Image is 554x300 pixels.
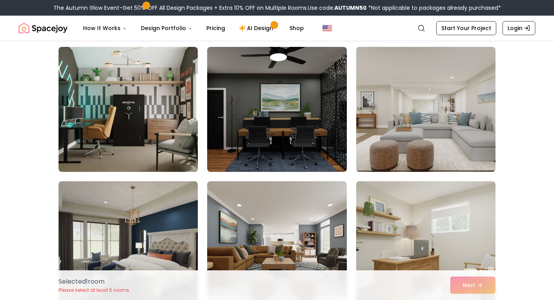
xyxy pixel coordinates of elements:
[436,21,496,35] a: Start Your Project
[367,4,501,12] span: *Not applicable to packages already purchased*
[200,20,231,36] a: Pricing
[503,21,535,35] a: Login
[353,44,499,175] img: Room room-21
[233,20,282,36] a: AI Design
[59,277,129,286] p: Selected 1 room
[283,20,310,36] a: Shop
[19,20,67,36] img: Spacejoy Logo
[19,20,67,36] a: Spacejoy
[53,4,501,12] div: The Autumn Glow Event-Get 50% OFF All Design Packages + Extra 10% OFF on Multiple Rooms.
[59,47,198,172] img: Room room-19
[19,16,535,41] nav: Global
[59,287,129,293] p: Please select at least 5 rooms
[77,20,310,36] nav: Main
[135,20,199,36] button: Design Portfolio
[323,23,332,33] img: United States
[308,4,367,12] span: Use code:
[77,20,133,36] button: How It Works
[207,47,346,172] img: Room room-20
[334,4,367,12] b: AUTUMN50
